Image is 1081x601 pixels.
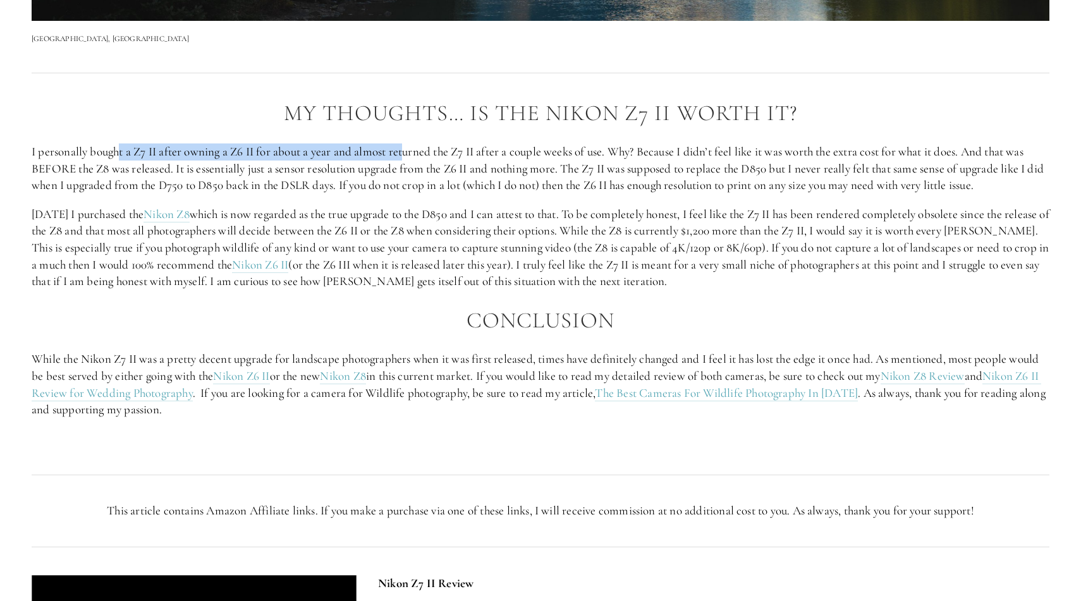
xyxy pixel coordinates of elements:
a: Nikon Z6 II [232,257,288,273]
strong: Nikon Z7 II Review [378,576,473,590]
h2: Conclusion [32,308,1049,333]
p: This article contains Amazon Affiliate links. If you make a purchase via one of these links, I wi... [32,502,1049,519]
a: Nikon Z8 [320,368,366,384]
p: [GEOGRAPHIC_DATA], [GEOGRAPHIC_DATA] [32,32,1049,45]
a: Nikon Z8 Review [881,368,965,384]
a: Nikon Z6 II [213,368,269,384]
h2: My Thoughts… Is The Nikon Z7 II Worth It? [32,101,1049,126]
p: [DATE] I purchased the which is now regarded as the true upgrade to the D850 and I can attest to ... [32,206,1049,290]
p: I personally bought a Z7 II after owning a Z6 II for about a year and almost returned the Z7 II a... [32,143,1049,194]
a: The Best Cameras For Wildlife Photography In [DATE] [595,385,858,401]
a: Nikon Z8 [144,207,190,222]
p: While the Nikon Z7 II was a pretty decent upgrade for landscape photographers when it was first r... [32,351,1049,418]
